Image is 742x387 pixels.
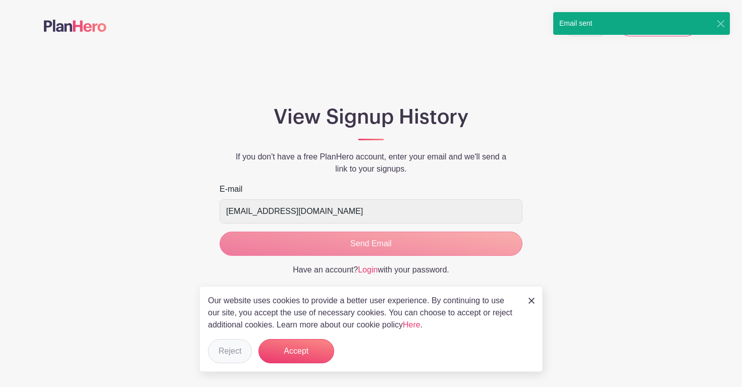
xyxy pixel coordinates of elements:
[220,199,522,224] input: e.g. julie@eventco.com
[208,339,252,363] button: Reject
[220,105,522,129] h1: View Signup History
[403,320,420,329] a: Here
[220,264,522,276] p: Have an account? with your password.
[220,151,522,175] p: If you don't have a free PlanHero account, enter your email and we'll send a link to your signups.
[258,339,334,363] button: Accept
[715,18,726,29] button: Close
[553,12,598,35] div: Email sent
[220,183,242,195] label: E-mail
[208,295,518,331] p: Our website uses cookies to provide a better user experience. By continuing to use our site, you ...
[44,20,107,32] img: logo-507f7623f17ff9eddc593b1ce0a138ce2505c220e1c5a4e2b4648c50719b7d32.svg
[358,265,378,274] a: Login
[528,298,535,304] img: close_button-5f87c8562297e5c2d7936805f587ecaba9071eb48480494691a3f1689db116b3.svg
